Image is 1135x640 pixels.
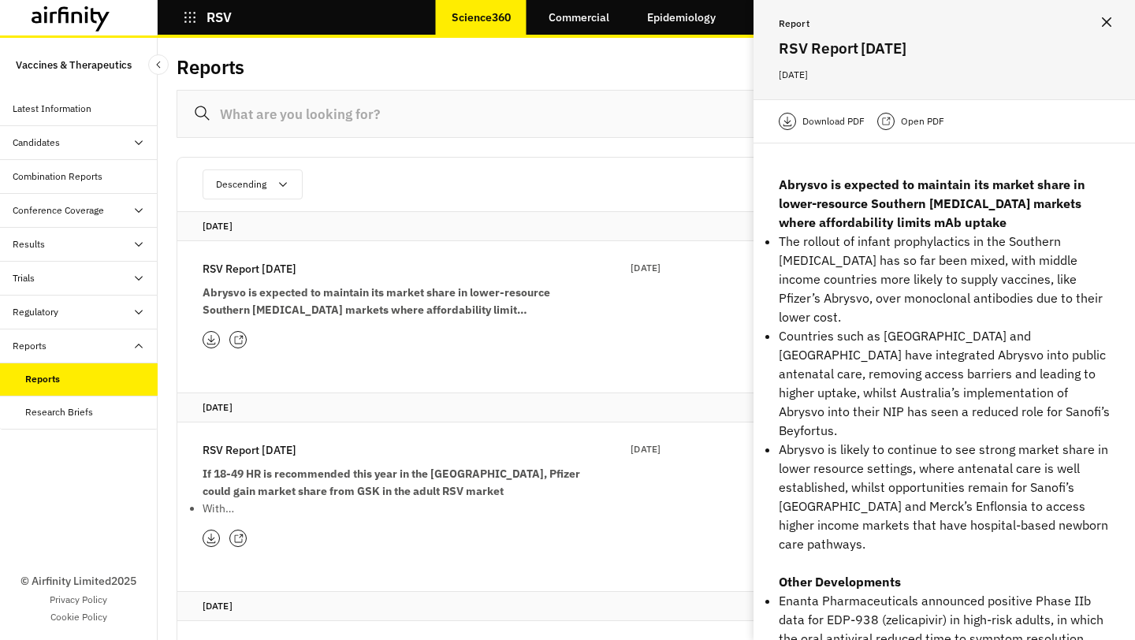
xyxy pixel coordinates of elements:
p: Vaccines & Therapeutics [16,50,132,80]
div: Combination Reports [13,169,102,184]
button: RSV [183,4,232,31]
div: Trials [13,271,35,285]
p: The rollout of infant prophylactics in the Southern [MEDICAL_DATA] has so far been mixed, with mi... [779,232,1110,326]
strong: Other Developments [779,574,901,590]
a: Cookie Policy [50,610,107,624]
div: Results [13,237,45,251]
div: Candidates [13,136,60,150]
p: Abrysvo is likely to continue to see strong market share in lower resource settings, where antena... [779,440,1110,553]
div: Reports [25,372,60,386]
h2: Reports [177,56,244,79]
p: [DATE] [631,260,661,276]
p: RSV [207,10,232,24]
div: Latest Information [13,102,91,116]
strong: Abrysvo is expected to maintain its market share in lower-resource Southern [MEDICAL_DATA] market... [203,285,550,317]
p: © Airfinity Limited 2025 [20,573,136,590]
p: Countries such as [GEOGRAPHIC_DATA] and [GEOGRAPHIC_DATA] have integrated Abrysvo into public ant... [779,326,1110,440]
strong: If 18-49 HR is recommended this year in the [GEOGRAPHIC_DATA], Pfizer could gain market share fro... [203,467,580,498]
p: [DATE] [779,66,1110,84]
p: Download PDF [802,113,865,129]
p: RSV Report [DATE] [203,260,296,277]
button: Descending [203,169,303,199]
div: Research Briefs [25,405,93,419]
h2: RSV Report [DATE] [779,36,1110,60]
p: [DATE] [203,400,1090,415]
button: Close Sidebar [148,54,169,75]
p: With… [203,500,581,517]
div: Regulatory [13,305,58,319]
input: What are you looking for? [177,90,1116,138]
div: Reports [13,339,47,353]
p: Science360 [452,11,511,24]
p: [DATE] [203,218,1090,234]
p: [DATE] [631,441,661,457]
strong: Abrysvo is expected to maintain its market share in lower-resource Southern [MEDICAL_DATA] market... [779,177,1085,230]
a: Privacy Policy [50,593,107,607]
p: [DATE] [203,598,1090,614]
p: Open PDF [901,113,944,129]
p: RSV Report [DATE] [203,441,296,459]
div: Conference Coverage [13,203,104,218]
